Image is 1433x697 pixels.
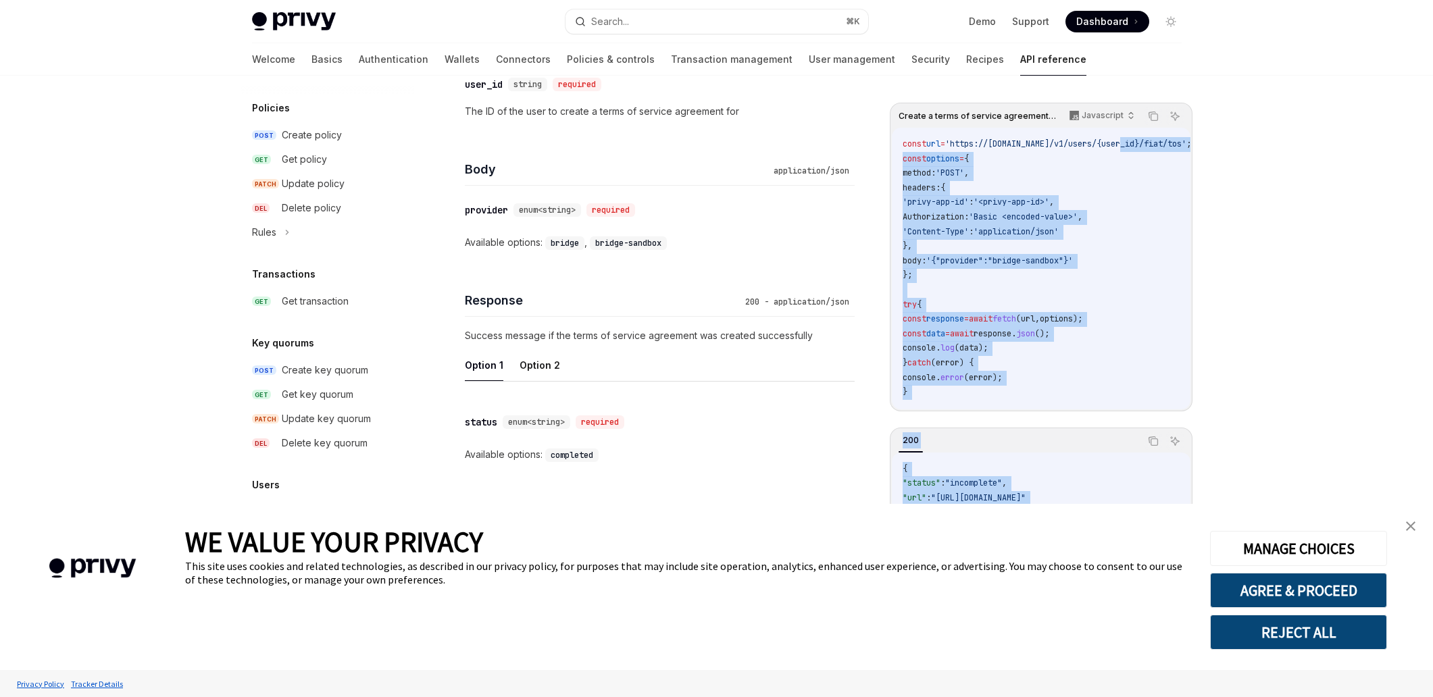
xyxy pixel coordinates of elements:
span: 'privy-app-id' [903,197,969,207]
span: : [969,226,974,237]
span: log [940,342,955,353]
button: Toggle dark mode [1160,11,1182,32]
button: Ask AI [1166,107,1184,125]
div: user_id [465,78,503,91]
span: ( [955,342,959,353]
span: catch [907,357,931,368]
span: = [940,138,945,149]
span: DEL [252,438,270,448]
span: (); [1035,328,1049,339]
h4: Response [465,291,740,309]
span: enum<string> [508,417,565,428]
a: Basics [311,43,343,76]
span: { [917,299,922,310]
span: url [926,138,940,149]
div: Available options: [465,234,855,251]
span: ); [978,342,988,353]
a: API reference [1020,43,1086,76]
div: required [586,203,635,217]
button: Ask AI [1166,432,1184,450]
a: GETGet transaction [241,289,414,313]
a: Policies & controls [567,43,655,76]
span: }; [903,269,912,280]
span: error [969,372,992,383]
span: } [903,386,907,397]
a: GETGet policy [241,147,414,172]
a: User management [809,43,895,76]
span: , [1078,211,1082,222]
span: ( [931,357,936,368]
span: = [964,313,969,324]
span: Create a terms of service agreement for a user [899,111,1057,122]
a: DELDelete key quorum [241,431,414,455]
span: response [926,313,964,324]
a: Recipes [966,43,1004,76]
h5: Transactions [252,266,316,282]
span: ) { [959,357,974,368]
span: WE VALUE YOUR PRIVACY [185,524,483,559]
span: POST [252,365,276,376]
span: try [903,299,917,310]
span: ; [1186,138,1191,149]
span: fetch [992,313,1016,324]
a: Welcome [252,43,295,76]
span: error [936,357,959,368]
button: Option 1 [465,349,503,381]
span: '<privy-app-id>' [974,197,1049,207]
div: Delete key quorum [282,435,368,451]
a: Demo [969,15,996,28]
a: Dashboard [1065,11,1149,32]
span: await [969,313,992,324]
span: error [940,372,964,383]
div: Rules [252,224,276,240]
div: required [576,415,624,429]
span: "url" [903,492,926,503]
span: GET [252,390,271,400]
a: PATCHUpdate key quorum [241,407,414,431]
span: const [903,328,926,339]
span: , [1035,313,1040,324]
span: , [964,167,969,178]
span: = [945,328,950,339]
button: Search...⌘K [565,9,868,34]
div: Create key quorum [282,362,368,378]
a: POSTCreate policy [241,123,414,147]
span: } [903,357,907,368]
span: console [903,372,936,383]
span: DEL [252,203,270,213]
span: , [1049,197,1054,207]
span: . [1011,328,1016,339]
span: { [940,182,945,193]
button: Copy the contents from the code block [1145,432,1162,450]
code: bridge [545,236,584,250]
span: = [959,153,964,164]
a: close banner [1397,513,1424,540]
a: Wallets [445,43,480,76]
span: { [964,153,969,164]
a: Privacy Policy [14,672,68,696]
span: const [903,153,926,164]
button: AGREE & PROCEED [1210,573,1387,608]
span: Dashboard [1076,15,1128,28]
span: options [926,153,959,164]
span: { [903,463,907,474]
span: GET [252,296,271,307]
div: This site uses cookies and related technologies, as described in our privacy policy, for purposes... [185,559,1190,586]
span: : [969,197,974,207]
a: Tracker Details [68,672,126,696]
span: const [903,313,926,324]
span: headers: [903,182,940,193]
div: 200 - application/json [740,295,855,309]
div: Update key quorum [282,411,371,427]
div: status [465,415,497,429]
span: PATCH [252,179,279,189]
div: Delete policy [282,200,341,216]
code: completed [545,448,599,462]
div: Available options: [465,446,855,463]
div: Create policy [282,127,342,143]
span: 'POST' [936,167,964,178]
span: '{"provider":"bridge-sandbox"}' [926,255,1073,266]
div: Update policy [282,176,345,192]
span: console [903,342,936,353]
h4: Body [465,160,768,178]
